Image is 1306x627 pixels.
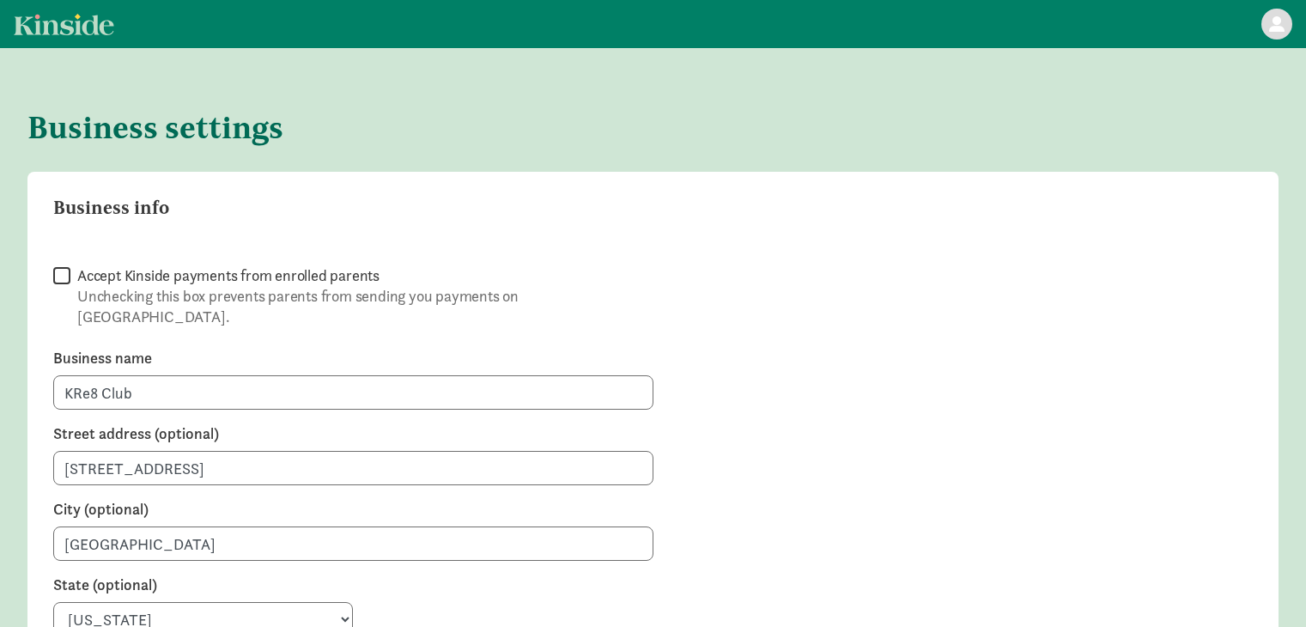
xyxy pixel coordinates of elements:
label: Street address (optional) [53,423,219,444]
p: Unchecking this box prevents parents from sending you payments on [GEOGRAPHIC_DATA]. [77,286,654,327]
label: Business name [53,348,152,368]
label: City (optional) [53,499,149,520]
label: Accept Kinside payments from enrolled parents [70,265,654,334]
label: State (optional) [53,575,157,595]
h1: Business info [53,198,187,218]
h2: Business settings [27,110,283,144]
